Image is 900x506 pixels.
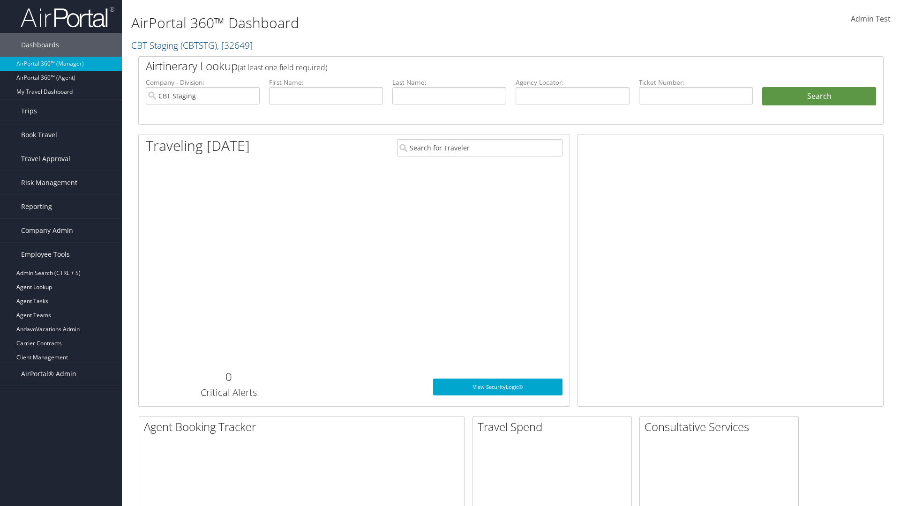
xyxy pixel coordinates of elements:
label: Last Name: [392,78,506,87]
h3: Critical Alerts [146,386,311,399]
span: ( CBTSTG ) [180,39,217,52]
span: Travel Approval [21,147,70,171]
label: Company - Division: [146,78,260,87]
span: Dashboards [21,33,59,57]
h1: Traveling [DATE] [146,136,250,156]
h2: Agent Booking Tracker [144,419,464,435]
span: AirPortal® Admin [21,362,76,386]
span: Risk Management [21,171,77,194]
span: Book Travel [21,123,57,147]
h2: 0 [146,369,311,385]
label: First Name: [269,78,383,87]
input: Search for Traveler [397,139,562,156]
h2: Consultative Services [645,419,798,435]
span: Admin Test [851,14,891,24]
span: Employee Tools [21,243,70,266]
h2: Airtinerary Lookup [146,58,814,74]
a: CBT Staging [131,39,253,52]
img: airportal-logo.png [21,6,114,28]
label: Agency Locator: [516,78,630,87]
span: (at least one field required) [238,62,327,73]
a: Admin Test [851,5,891,34]
span: Company Admin [21,219,73,242]
span: Reporting [21,195,52,218]
a: View SecurityLogic® [433,379,562,395]
h1: AirPortal 360™ Dashboard [131,13,637,33]
span: Trips [21,99,37,123]
button: Search [762,87,876,106]
h2: Travel Spend [478,419,631,435]
span: , [ 32649 ] [217,39,253,52]
label: Ticket Number: [639,78,753,87]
